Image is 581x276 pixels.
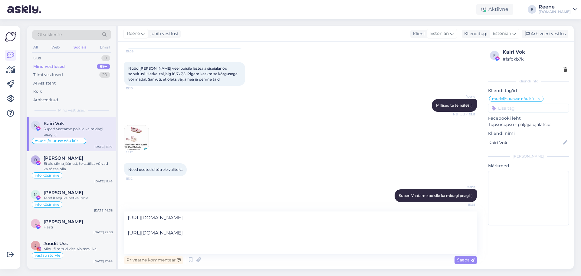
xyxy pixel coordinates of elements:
[492,97,537,101] span: mudeli/suuruse nõu küsimine
[124,256,183,264] div: Privaatne kommentaar
[34,192,37,197] span: M
[488,130,569,137] p: Kliendi nimi
[99,72,110,78] div: 20
[44,241,68,246] span: Juudit Uss
[488,104,569,113] input: Lisa tag
[522,30,568,38] div: Arhiveeri vestlus
[476,4,513,15] div: Aktiivne
[34,158,37,162] span: B
[33,97,58,103] div: Arhiveeritud
[128,167,182,172] span: Need osutusid tütrele valituks
[94,208,113,213] div: [DATE] 16:38
[44,161,113,172] div: Ei ole silma jäänud, tekstiilist võivad ka täitsa olla
[35,254,60,257] span: vastab storyle
[462,31,487,37] div: Klienditugi
[430,30,449,37] span: Estonian
[34,243,36,248] span: J
[99,43,111,51] div: Email
[38,32,62,38] span: Otsi kliente
[493,53,496,58] span: f
[34,123,37,128] span: K
[35,203,59,206] span: info küsimine
[34,221,37,226] span: L
[539,9,571,14] div: [DOMAIN_NAME]
[127,30,140,37] span: Reene
[72,43,87,51] div: Socials
[44,155,83,161] span: Birgit Luiv
[33,80,56,86] div: AI Assistent
[493,30,511,37] span: Estonian
[488,115,569,121] p: Facebooki leht
[33,64,65,70] div: Minu vestlused
[97,64,110,70] div: 99+
[44,190,83,195] span: Maris Kalm
[488,163,569,169] p: Märkmed
[126,176,149,181] span: 15:12
[503,56,567,62] div: # fsfokb7k
[94,179,113,184] div: [DATE] 11:45
[124,211,477,254] textarea: [URL][DOMAIN_NAME] [URL][DOMAIN_NAME]
[94,145,113,149] div: [DATE] 15:10
[399,193,473,198] span: Super! Vaatame poisile ka midagi peagi :)
[528,5,536,14] div: R
[5,31,16,42] img: Askly Logo
[44,224,113,230] div: Hästi
[58,108,85,113] span: Minu vestlused
[94,259,113,264] div: [DATE] 17:44
[488,78,569,84] div: Kliendi info
[410,31,425,37] div: Klient
[33,55,41,61] div: Uus
[452,112,475,117] span: Nähtud ✓ 15:11
[452,94,475,99] span: Reene
[44,246,113,252] div: Minu filmitud vist. Vb taavi ka
[32,43,39,51] div: All
[539,5,577,14] a: Reene[DOMAIN_NAME]
[126,150,149,155] span: 15:12
[488,139,562,146] input: Lisa nimi
[35,174,59,177] span: info küsimine
[44,195,113,201] div: Tere! Kahjuks hetkel pole
[539,5,571,9] div: Reene
[44,121,64,126] span: Kairi Vok
[33,88,42,95] div: Kõik
[44,219,83,224] span: Liis Murov
[503,48,567,56] div: Kairi Vok
[457,257,474,263] span: Saada
[124,125,149,150] img: Attachment
[44,126,113,137] div: Super! Vaatame poisile ka midagi peagi :)
[128,66,238,81] span: Nüüd [PERSON_NAME] veel poisile lasteaia sisejalanõu soovitusi. Hetkel tal jalg 18,7x7,5. Pigem k...
[101,55,110,61] div: 0
[452,185,475,189] span: Reene
[126,49,149,54] span: 15:09
[50,43,61,51] div: Web
[94,230,113,234] div: [DATE] 22:38
[488,88,569,94] p: Kliendi tag'id
[488,121,569,128] p: Tupsunupsu - paljajalujalatsid
[148,31,179,37] div: juhib vestlust
[35,139,83,143] span: mudeli/suuruse nõu küsimine
[488,154,569,159] div: [PERSON_NAME]
[452,202,475,207] span: 15:28
[33,72,63,78] div: Tiimi vestlused
[126,86,149,91] span: 15:10
[436,103,473,108] span: Millised te tellisite? :)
